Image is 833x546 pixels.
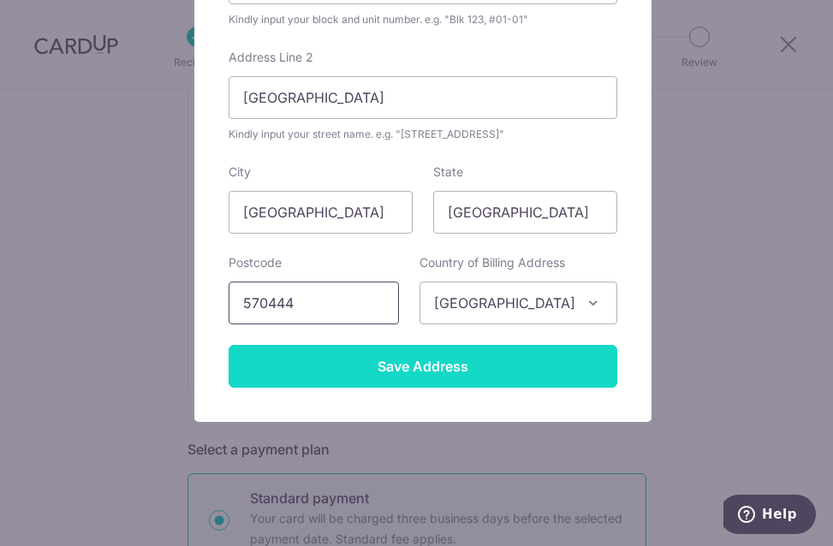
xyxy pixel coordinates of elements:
[229,345,617,388] input: Save Address
[433,163,463,181] label: State
[420,282,616,323] span: Singapore
[229,126,617,143] div: Kindly input your street name. e.g. "[STREET_ADDRESS]"
[419,254,565,271] label: Country of Billing Address
[419,282,617,324] span: Singapore
[229,163,251,181] label: City
[723,495,816,537] iframe: Opens a widget where you can find more information
[229,254,282,271] label: Postcode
